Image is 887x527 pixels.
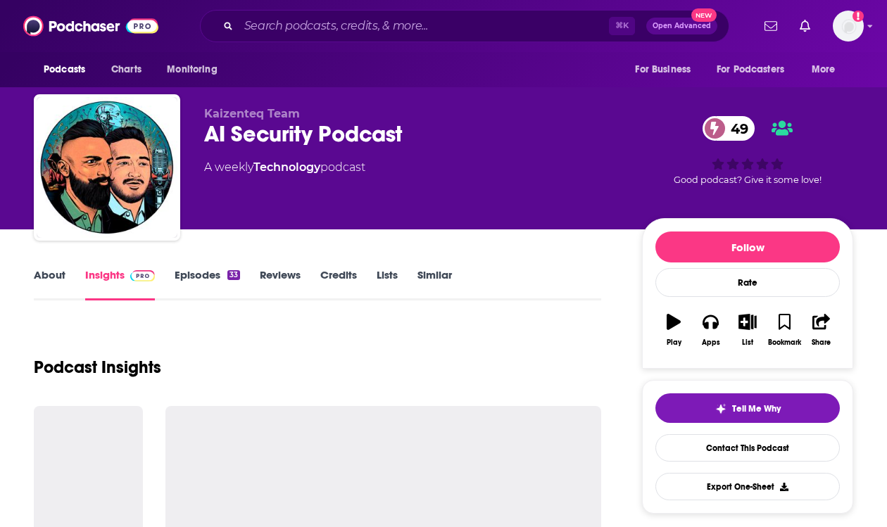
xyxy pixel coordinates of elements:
[239,15,609,37] input: Search podcasts, credits, & more...
[812,60,836,80] span: More
[703,116,755,141] a: 49
[707,56,805,83] button: open menu
[732,403,781,414] span: Tell Me Why
[655,305,692,355] button: Play
[34,268,65,300] a: About
[759,14,783,38] a: Show notifications dropdown
[23,13,158,39] img: Podchaser - Follow, Share and Rate Podcasts
[175,268,240,300] a: Episodes33
[646,18,717,34] button: Open AdvancedNew
[253,160,320,174] a: Technology
[130,270,155,281] img: Podchaser Pro
[729,305,766,355] button: List
[102,56,150,83] a: Charts
[377,268,398,300] a: Lists
[655,231,840,262] button: Follow
[742,338,753,347] div: List
[625,56,708,83] button: open menu
[37,97,177,238] img: AI Security Podcast
[111,60,141,80] span: Charts
[667,338,681,347] div: Play
[853,11,864,22] svg: Add a profile image
[702,338,720,347] div: Apps
[635,60,691,80] span: For Business
[833,11,864,42] button: Show profile menu
[766,305,803,355] button: Bookmark
[655,268,840,297] div: Rate
[200,10,729,42] div: Search podcasts, credits, & more...
[609,17,635,35] span: ⌘ K
[768,338,801,347] div: Bookmark
[227,270,240,280] div: 33
[803,305,840,355] button: Share
[833,11,864,42] span: Logged in as cmand-c
[692,305,729,355] button: Apps
[204,159,365,176] div: A weekly podcast
[717,116,755,141] span: 49
[655,473,840,500] button: Export One-Sheet
[655,393,840,423] button: tell me why sparkleTell Me Why
[204,107,300,120] span: Kaizenteq Team
[794,14,816,38] a: Show notifications dropdown
[802,56,853,83] button: open menu
[157,56,235,83] button: open menu
[715,403,726,414] img: tell me why sparkle
[320,268,357,300] a: Credits
[717,60,784,80] span: For Podcasters
[833,11,864,42] img: User Profile
[674,174,822,185] span: Good podcast? Give it some love!
[44,60,85,80] span: Podcasts
[34,357,161,378] h1: Podcast Insights
[417,268,452,300] a: Similar
[653,23,711,30] span: Open Advanced
[167,60,217,80] span: Monitoring
[655,434,840,462] a: Contact This Podcast
[691,8,717,22] span: New
[812,338,831,347] div: Share
[34,56,103,83] button: open menu
[260,268,301,300] a: Reviews
[85,268,155,300] a: InsightsPodchaser Pro
[642,107,853,194] div: 49Good podcast? Give it some love!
